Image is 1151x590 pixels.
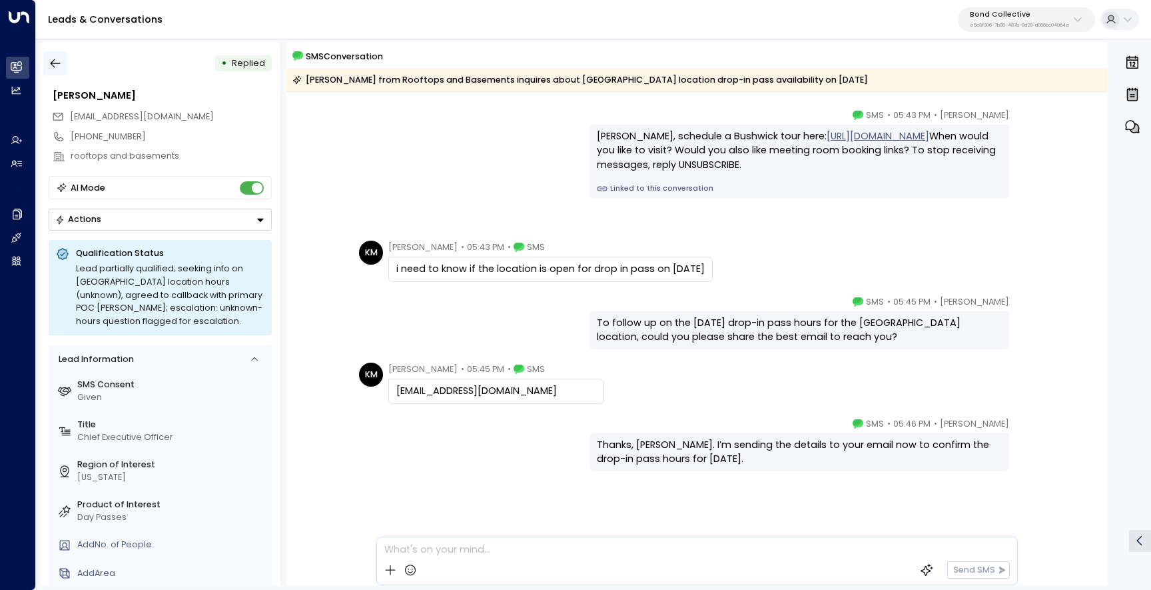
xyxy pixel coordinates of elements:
[54,353,133,366] div: Lead Information
[893,417,931,431] span: 05:46 PM
[77,391,267,404] div: Given
[71,181,105,195] div: AI Mode
[866,417,884,431] span: SMS
[827,129,929,144] a: [URL][DOMAIN_NAME]
[77,567,267,580] div: AddArea
[893,109,931,122] span: 05:43 PM
[508,363,511,376] span: •
[940,295,1009,309] span: [PERSON_NAME]
[49,209,272,231] div: Button group with a nested menu
[597,316,1002,345] div: To follow up on the [DATE] drop-in pass hours for the [GEOGRAPHIC_DATA] location, could you pleas...
[49,209,272,231] button: Actions
[940,417,1009,431] span: [PERSON_NAME]
[232,57,265,69] span: Replied
[71,150,272,163] div: rooftops and basements
[359,241,383,265] div: KM
[893,295,931,309] span: 05:45 PM
[1014,417,1038,441] img: 74_headshot.jpg
[527,241,545,254] span: SMS
[221,53,227,74] div: •
[306,49,383,63] span: SMS Conversation
[866,109,884,122] span: SMS
[77,431,267,444] div: Chief Executive Officer
[970,11,1070,19] p: Bond Collective
[388,363,458,376] span: [PERSON_NAME]
[77,419,267,431] label: Title
[70,111,214,123] span: Prgolden@aol.com
[292,73,868,87] div: [PERSON_NAME] from Rooftops and Basements inquires about [GEOGRAPHIC_DATA] location drop-in pass ...
[934,109,937,122] span: •
[77,459,267,471] label: Region of Interest
[77,511,267,524] div: Day Passes
[77,471,267,484] div: [US_STATE]
[53,89,272,103] div: [PERSON_NAME]
[866,295,884,309] span: SMS
[76,262,264,328] div: Lead partially qualified; seeking info on [GEOGRAPHIC_DATA] location hours (unknown), agreed to c...
[934,295,937,309] span: •
[597,183,1002,194] a: Linked to this conversation
[508,241,511,254] span: •
[467,363,504,376] span: 05:45 PM
[597,129,1002,173] div: [PERSON_NAME], schedule a Bushwick tour here: When would you like to visit? Would you also like m...
[970,23,1070,28] p: e5c8f306-7b86-487b-8d28-d066bc04964e
[934,417,937,431] span: •
[71,131,272,143] div: [PHONE_NUMBER]
[48,13,163,26] a: Leads & Conversations
[76,247,264,259] p: Qualification Status
[1014,295,1038,319] img: 74_headshot.jpg
[77,379,267,391] label: SMS Consent
[461,241,464,254] span: •
[887,295,891,309] span: •
[597,438,1002,467] div: Thanks, [PERSON_NAME]. I’m sending the details to your email now to confirm the drop-in pass hour...
[396,262,705,277] div: i need to know if the location is open for drop in pass on [DATE]
[958,7,1095,32] button: Bond Collectivee5c8f306-7b86-487b-8d28-d066bc04964e
[527,363,545,376] span: SMS
[396,384,596,399] div: [EMAIL_ADDRESS][DOMAIN_NAME]
[359,363,383,387] div: KM
[887,109,891,122] span: •
[55,214,101,225] div: Actions
[887,417,891,431] span: •
[70,111,214,122] span: [EMAIL_ADDRESS][DOMAIN_NAME]
[77,499,267,511] label: Product of Interest
[467,241,504,254] span: 05:43 PM
[77,539,267,551] div: AddNo. of People
[940,109,1009,122] span: [PERSON_NAME]
[1014,109,1038,133] img: 74_headshot.jpg
[388,241,458,254] span: [PERSON_NAME]
[461,363,464,376] span: •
